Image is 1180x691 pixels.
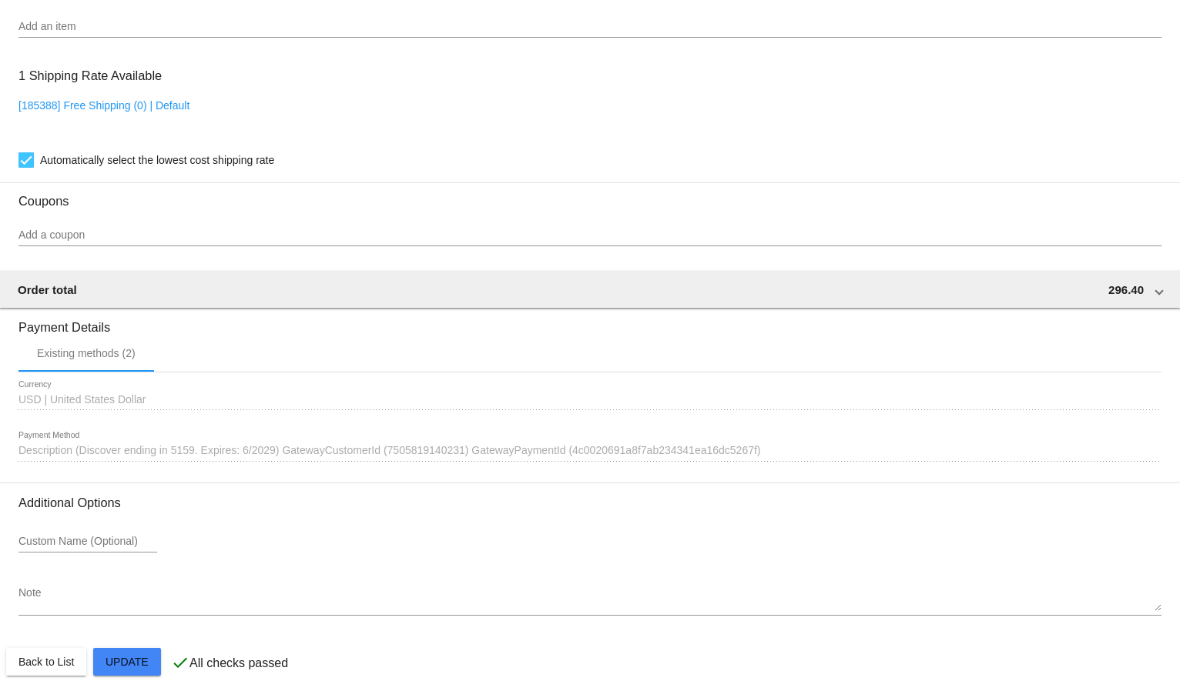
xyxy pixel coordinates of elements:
[6,648,86,676] button: Back to List
[18,656,74,668] span: Back to List
[18,59,162,92] h3: 1 Shipping Rate Available
[18,21,1162,33] input: Add an item
[18,283,77,296] span: Order total
[18,309,1162,335] h3: Payment Details
[40,151,274,169] span: Automatically select the lowest cost shipping rate
[93,648,161,676] button: Update
[171,653,189,672] mat-icon: check
[18,99,189,112] a: [185388] Free Shipping (0) | Default
[18,182,1162,209] h3: Coupons
[18,496,1162,510] h3: Additional Options
[37,347,136,359] div: Existing methods (2)
[1108,283,1144,296] span: 296.40
[18,444,761,456] span: Description (Discover ending in 5159. Expires: 6/2029) GatewayCustomerId (7505819140231) GatewayP...
[106,656,149,668] span: Update
[18,536,157,548] input: Custom Name (Optional)
[189,656,288,670] p: All checks passed
[18,393,146,406] span: USD | United States Dollar
[18,229,1162,242] input: Add a coupon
